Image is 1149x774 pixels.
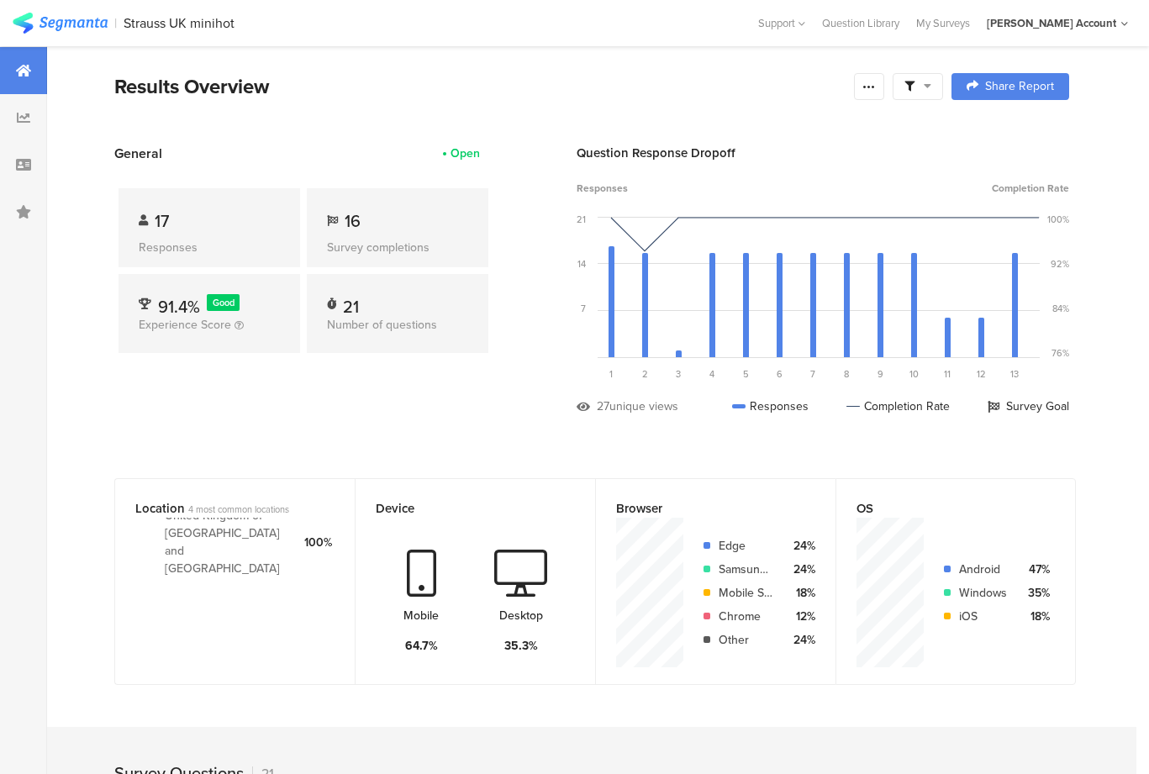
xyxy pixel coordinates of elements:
[944,367,951,381] span: 11
[1020,584,1050,602] div: 35%
[642,367,648,381] span: 2
[165,507,291,577] div: United Kingdom of [GEOGRAPHIC_DATA] and [GEOGRAPHIC_DATA]
[719,631,772,649] div: Other
[1020,561,1050,578] div: 47%
[777,367,783,381] span: 6
[709,367,714,381] span: 4
[786,537,815,555] div: 24%
[581,302,586,315] div: 7
[13,13,108,34] img: segmanta logo
[786,561,815,578] div: 24%
[403,607,439,624] div: Mobile
[1051,257,1069,271] div: 92%
[719,608,772,625] div: Chrome
[1052,302,1069,315] div: 84%
[977,367,986,381] span: 12
[135,499,307,518] div: Location
[909,367,919,381] span: 10
[988,398,1069,415] div: Survey Goal
[114,144,162,163] span: General
[1010,367,1019,381] span: 13
[844,367,849,381] span: 8
[987,15,1116,31] div: [PERSON_NAME] Account
[577,213,586,226] div: 21
[304,534,332,551] div: 100%
[609,367,613,381] span: 1
[959,561,1007,578] div: Android
[504,637,538,655] div: 35.3%
[992,181,1069,196] span: Completion Rate
[188,503,289,516] span: 4 most common locations
[676,367,681,381] span: 3
[345,208,361,234] span: 16
[959,584,1007,602] div: Windows
[114,13,117,33] div: |
[327,316,437,334] span: Number of questions
[719,561,772,578] div: Samsung Internet
[499,607,543,624] div: Desktop
[719,537,772,555] div: Edge
[451,145,480,162] div: Open
[1047,213,1069,226] div: 100%
[213,296,235,309] span: Good
[846,398,950,415] div: Completion Rate
[114,71,846,102] div: Results Overview
[327,239,468,256] div: Survey completions
[1051,346,1069,360] div: 76%
[814,15,908,31] a: Question Library
[577,181,628,196] span: Responses
[577,144,1069,162] div: Question Response Dropoff
[878,367,883,381] span: 9
[597,398,609,415] div: 27
[985,81,1054,92] span: Share Report
[139,239,280,256] div: Responses
[155,208,169,234] span: 17
[139,316,231,334] span: Experience Score
[786,631,815,649] div: 24%
[959,608,1007,625] div: iOS
[609,398,678,415] div: unique views
[810,367,815,381] span: 7
[743,367,749,381] span: 5
[786,608,815,625] div: 12%
[405,637,438,655] div: 64.7%
[343,294,359,311] div: 21
[758,10,805,36] div: Support
[158,294,200,319] span: 91.4%
[732,398,809,415] div: Responses
[856,499,1027,518] div: OS
[908,15,978,31] a: My Surveys
[376,499,547,518] div: Device
[616,499,788,518] div: Browser
[1020,608,1050,625] div: 18%
[577,257,586,271] div: 14
[719,584,772,602] div: Mobile Safari
[124,15,235,31] div: Strauss UK minihot
[786,584,815,602] div: 18%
